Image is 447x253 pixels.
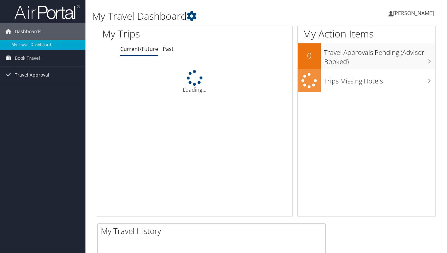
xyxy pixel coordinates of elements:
[324,73,435,86] h3: Trips Missing Hotels
[120,45,158,53] a: Current/Future
[298,43,435,69] a: 0Travel Approvals Pending (Advisor Booked)
[102,27,206,41] h1: My Trips
[15,50,40,66] span: Book Travel
[393,10,434,17] span: [PERSON_NAME]
[92,9,324,23] h1: My Travel Dashboard
[298,27,435,41] h1: My Action Items
[324,45,435,66] h3: Travel Approvals Pending (Advisor Booked)
[15,23,41,40] span: Dashboards
[97,70,292,94] div: Loading...
[101,225,325,237] h2: My Travel History
[15,67,49,83] span: Travel Approval
[163,45,174,53] a: Past
[14,4,80,20] img: airportal-logo.png
[388,3,440,23] a: [PERSON_NAME]
[298,69,435,92] a: Trips Missing Hotels
[298,50,321,61] h2: 0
